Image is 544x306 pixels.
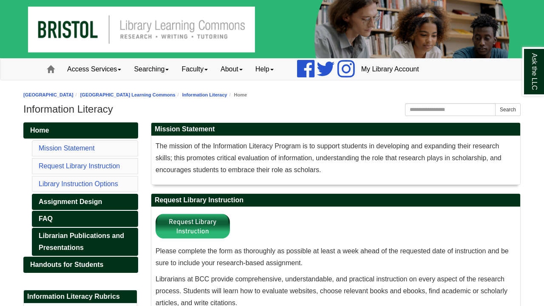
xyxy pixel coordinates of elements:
[182,92,227,97] a: Information Literacy
[23,92,74,97] a: [GEOGRAPHIC_DATA]
[24,290,137,303] h2: Information Literacy Rubrics
[175,59,214,80] a: Faculty
[214,59,249,80] a: About
[23,103,521,115] h1: Information Literacy
[151,123,520,136] h2: Mission Statement
[127,59,175,80] a: Searching
[156,211,230,241] img: Library Instruction Button
[61,59,127,80] a: Access Services
[23,91,521,99] nav: breadcrumb
[30,127,49,134] span: Home
[156,247,509,266] span: Please complete the form as thoroughly as possible at least a week ahead of the requested date of...
[23,122,138,139] a: Home
[80,92,176,97] a: [GEOGRAPHIC_DATA] Learning Commons
[355,59,425,80] a: My Library Account
[32,194,138,210] a: Assignment Design
[249,59,280,80] a: Help
[39,180,118,187] a: Library Instruction Options
[227,91,247,99] li: Home
[151,194,520,207] h2: Request Library Instruction
[156,142,501,173] span: The mission of the Information Literacy Program is to support students in developing and expandin...
[23,257,138,273] a: Handouts for Students
[32,228,138,256] a: Librarian Publications and Presentations
[39,162,120,170] a: Request Library Instruction
[495,103,521,116] button: Search
[39,144,95,152] a: Mission Statement
[30,261,103,268] span: Handouts for Students
[32,211,138,227] a: FAQ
